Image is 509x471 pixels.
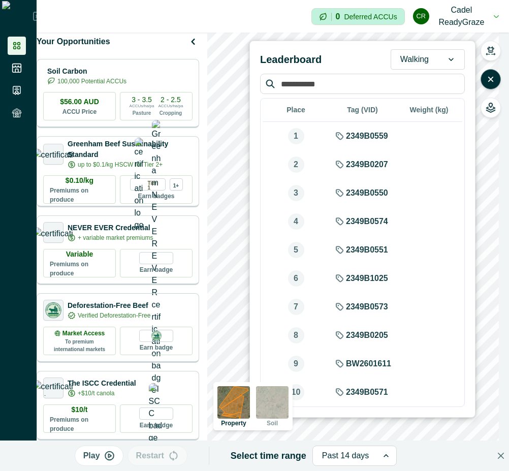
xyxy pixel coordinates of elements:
p: Premiums on produce [50,415,109,433]
img: Logo [2,1,33,32]
p: Market Access [62,329,105,338]
p: ACCUs/ha/pa [130,103,154,109]
p: Tier 1 [148,179,161,190]
p: Select time range [231,449,306,463]
img: Greenham NEVER EVER certification badge [152,120,161,396]
p: Earn badge [140,420,173,430]
div: 10 [288,384,304,400]
p: $10/t [72,404,88,415]
div: 3 [288,185,304,201]
p: 0 [336,13,340,21]
p: 2349B0573 [346,301,388,313]
p: 2349B0559 [346,130,388,142]
div: 1 [288,128,304,144]
p: Premiums on produce [50,260,109,278]
p: Earn badge [140,342,173,352]
p: 2349B0571 [346,386,388,398]
p: Property [221,420,246,426]
div: 8 [288,327,304,343]
img: certification logo [135,138,144,231]
p: Play [83,450,100,462]
p: BW2601611 [346,358,391,370]
p: 3 - 3.5 [132,96,152,103]
p: Place [269,105,323,115]
img: certification logo [33,228,74,238]
p: ACCUs/ha/pa [158,103,183,109]
p: 2349B0205 [346,329,388,341]
p: Greenham Beef Sustainability Standard [68,139,193,160]
p: Restart [136,450,164,462]
p: NEVER EVER Credential [68,223,153,233]
canvas: Map [207,33,499,471]
button: Close [493,448,509,464]
p: Leaderboard [260,52,322,67]
p: The ISCC Credential [68,378,136,389]
p: Earn badges [138,191,174,201]
img: soil preview [256,386,289,419]
button: Play [75,446,123,466]
p: Verified Deforestation-Free [78,311,150,320]
img: DFB badge [150,330,163,342]
div: 5 [288,242,304,258]
p: Deforestation-Free Beef [68,300,150,311]
p: 2349B0551 [346,244,388,256]
p: + variable market premiums [78,233,153,242]
p: 2349B0574 [346,215,388,228]
div: 2 [288,156,304,173]
button: Restart [128,446,187,466]
p: Deferred ACCUs [344,13,397,20]
img: property preview [217,386,250,419]
p: Earn badge [140,264,173,274]
p: Variable [66,249,93,260]
p: 100,000 Potential ACCUs [57,77,126,86]
div: 7 [288,299,304,315]
p: $0.10/kg [66,175,93,186]
img: certification logo [33,149,74,159]
img: certification logo [44,301,63,320]
p: $56.00 AUD [60,97,99,107]
div: 4 [288,213,304,230]
p: Soil [267,420,278,426]
p: 2349B0550 [346,187,388,199]
p: up to $0.1/kg HSCW for Tier 2+ [78,160,163,169]
p: Premiums on produce [50,186,109,204]
p: +$10/t canola [78,389,114,398]
p: Pasture [133,109,151,117]
div: 6 [288,270,304,287]
p: ACCU Price [62,107,97,116]
p: Weight (kg) [402,105,456,115]
p: To premium international markets [50,338,109,353]
p: Soil Carbon [47,66,126,77]
div: more credentials avaialble [170,178,183,191]
p: Tag (VID) [335,105,390,115]
p: Cropping [160,109,182,117]
p: Your Opportunities [37,36,110,48]
img: ISCC badge [149,383,164,444]
div: 9 [288,356,304,372]
p: 2349B1025 [346,272,388,285]
p: 2 - 2.5 [161,96,181,103]
p: 2349B0207 [346,159,388,171]
p: 1+ [173,181,179,188]
img: certification logo [33,381,74,396]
